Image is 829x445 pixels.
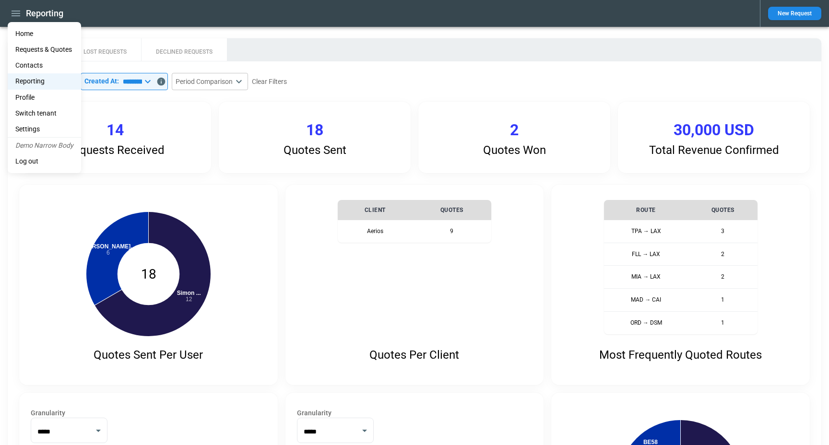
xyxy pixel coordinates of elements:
[8,42,81,58] a: Requests & Quotes
[8,105,81,121] li: Switch tenant
[8,153,81,169] li: Log out
[8,138,81,153] li: Demo Narrow Body
[8,26,81,42] a: Home
[8,90,81,105] a: Profile
[8,73,81,89] a: Reporting
[8,58,81,73] a: Contacts
[8,121,81,137] a: Settings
